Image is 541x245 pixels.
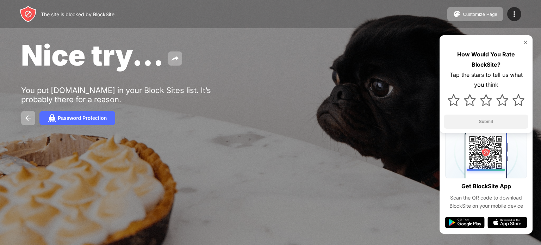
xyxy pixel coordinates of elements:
[444,49,528,70] div: How Would You Rate BlockSite?
[39,111,115,125] button: Password Protection
[21,38,164,72] span: Nice try...
[461,181,511,191] div: Get BlockSite App
[523,39,528,45] img: rate-us-close.svg
[21,86,239,104] div: You put [DOMAIN_NAME] in your Block Sites list. It’s probably there for a reason.
[444,70,528,90] div: Tap the stars to tell us what you think
[171,54,179,63] img: share.svg
[444,115,528,129] button: Submit
[480,94,492,106] img: star.svg
[447,7,503,21] button: Customize Page
[20,6,37,23] img: header-logo.svg
[512,94,524,106] img: star.svg
[487,217,527,228] img: app-store.svg
[445,217,485,228] img: google-play.svg
[445,194,527,210] div: Scan the QR code to download BlockSite on your mobile device
[464,94,476,106] img: star.svg
[448,94,460,106] img: star.svg
[463,12,497,17] div: Customize Page
[510,10,518,18] img: menu-icon.svg
[496,94,508,106] img: star.svg
[48,114,56,122] img: password.svg
[24,114,32,122] img: back.svg
[41,11,114,17] div: The site is blocked by BlockSite
[453,10,461,18] img: pallet.svg
[58,115,107,121] div: Password Protection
